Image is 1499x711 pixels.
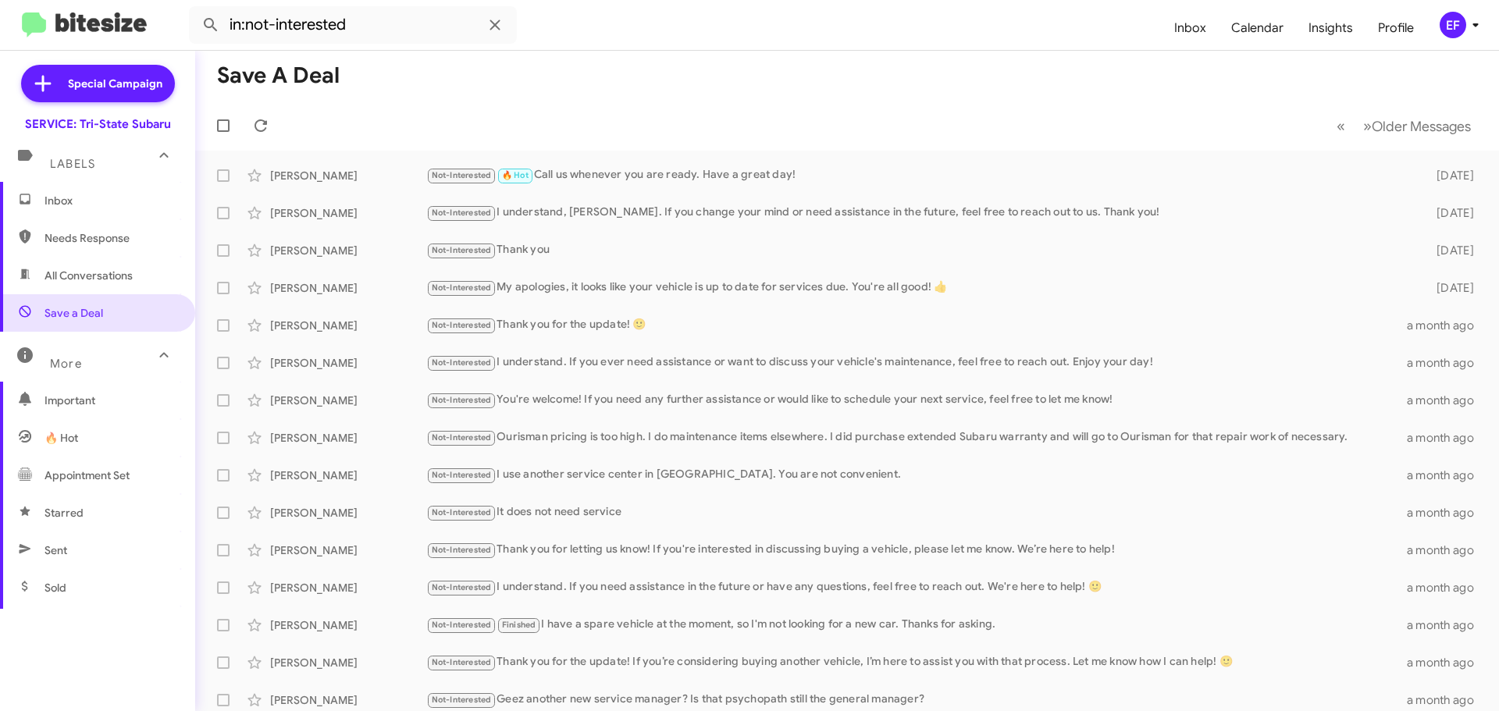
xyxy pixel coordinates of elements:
[426,316,1407,334] div: Thank you for the update! 🙂
[1328,110,1480,142] nav: Page navigation example
[1412,280,1487,296] div: [DATE]
[432,657,492,667] span: Not-Interested
[270,655,426,670] div: [PERSON_NAME]
[1365,5,1426,51] a: Profile
[1412,168,1487,183] div: [DATE]
[45,393,177,408] span: Important
[1327,110,1355,142] button: Previous
[1354,110,1480,142] button: Next
[1440,12,1466,38] div: EF
[1407,393,1487,408] div: a month ago
[426,354,1407,371] div: I understand. If you ever need assistance or want to discuss your vehicle's maintenance, feel fre...
[432,470,492,480] span: Not-Interested
[1162,5,1219,51] a: Inbox
[1407,692,1487,708] div: a month ago
[426,541,1407,559] div: Thank you for letting us know! If you're interested in discussing buying a vehicle, please let me...
[45,305,103,321] span: Save a Deal
[270,505,426,521] div: [PERSON_NAME]
[432,208,492,218] span: Not-Interested
[432,432,492,443] span: Not-Interested
[68,76,162,91] span: Special Campaign
[45,430,78,446] span: 🔥 Hot
[1219,5,1296,51] a: Calendar
[270,393,426,408] div: [PERSON_NAME]
[432,695,492,705] span: Not-Interested
[432,357,492,368] span: Not-Interested
[270,467,426,483] div: [PERSON_NAME]
[426,691,1407,709] div: Geez another new service manager? Is that psychopath still the general manager?
[432,245,492,255] span: Not-Interested
[270,355,426,371] div: [PERSON_NAME]
[426,466,1407,484] div: I use another service center in [GEOGRAPHIC_DATA]. You are not convenient.
[270,430,426,446] div: [PERSON_NAME]
[189,6,517,44] input: Search
[1407,542,1487,558] div: a month ago
[1407,430,1487,446] div: a month ago
[1407,318,1487,333] div: a month ago
[426,241,1412,259] div: Thank you
[426,503,1407,521] div: It does not need service
[1407,505,1487,521] div: a month ago
[1426,12,1482,38] button: EF
[45,230,177,246] span: Needs Response
[426,391,1407,409] div: You're welcome! If you need any further assistance or would like to schedule your next service, f...
[1412,205,1487,221] div: [DATE]
[432,320,492,330] span: Not-Interested
[432,170,492,180] span: Not-Interested
[270,692,426,708] div: [PERSON_NAME]
[50,357,82,371] span: More
[426,616,1407,634] div: I have a spare vehicle at the moment, so I'm not looking for a new car. Thanks for asking.
[50,157,95,171] span: Labels
[426,578,1407,596] div: I understand. If you need assistance in the future or have any questions, feel free to reach out....
[432,582,492,592] span: Not-Interested
[25,116,171,132] div: SERVICE: Tri-State Subaru
[1407,467,1487,483] div: a month ago
[1407,355,1487,371] div: a month ago
[45,467,130,483] span: Appointment Set
[217,63,340,88] h1: Save a Deal
[426,428,1407,446] div: Ourisman pricing is too high. I do maintenance items elsewhere. I did purchase extended Subaru wa...
[270,280,426,296] div: [PERSON_NAME]
[432,545,492,555] span: Not-Interested
[432,395,492,405] span: Not-Interested
[270,542,426,558] div: [PERSON_NAME]
[21,65,175,102] a: Special Campaign
[432,507,492,517] span: Not-Interested
[1363,116,1372,136] span: »
[45,580,66,595] span: Sold
[270,205,426,221] div: [PERSON_NAME]
[270,243,426,258] div: [PERSON_NAME]
[1296,5,1365,51] a: Insights
[270,580,426,595] div: [PERSON_NAME]
[45,268,133,283] span: All Conversations
[426,653,1407,671] div: Thank you for the update! If you’re considering buying another vehicle, I’m here to assist you wi...
[432,283,492,293] span: Not-Interested
[1372,118,1471,135] span: Older Messages
[1407,580,1487,595] div: a month ago
[426,204,1412,222] div: I understand, [PERSON_NAME]. If you change your mind or need assistance in the future, feel free ...
[426,166,1412,184] div: Call us whenever you are ready. Have a great day!
[502,170,529,180] span: 🔥 Hot
[1337,116,1345,136] span: «
[270,168,426,183] div: [PERSON_NAME]
[270,617,426,633] div: [PERSON_NAME]
[270,318,426,333] div: [PERSON_NAME]
[432,620,492,630] span: Not-Interested
[1412,243,1487,258] div: [DATE]
[426,279,1412,297] div: My apologies, it looks like your vehicle is up to date for services due. You're all good! 👍
[45,542,67,558] span: Sent
[502,620,536,630] span: Finished
[1407,655,1487,670] div: a month ago
[45,505,84,521] span: Starred
[1407,617,1487,633] div: a month ago
[45,193,177,208] span: Inbox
